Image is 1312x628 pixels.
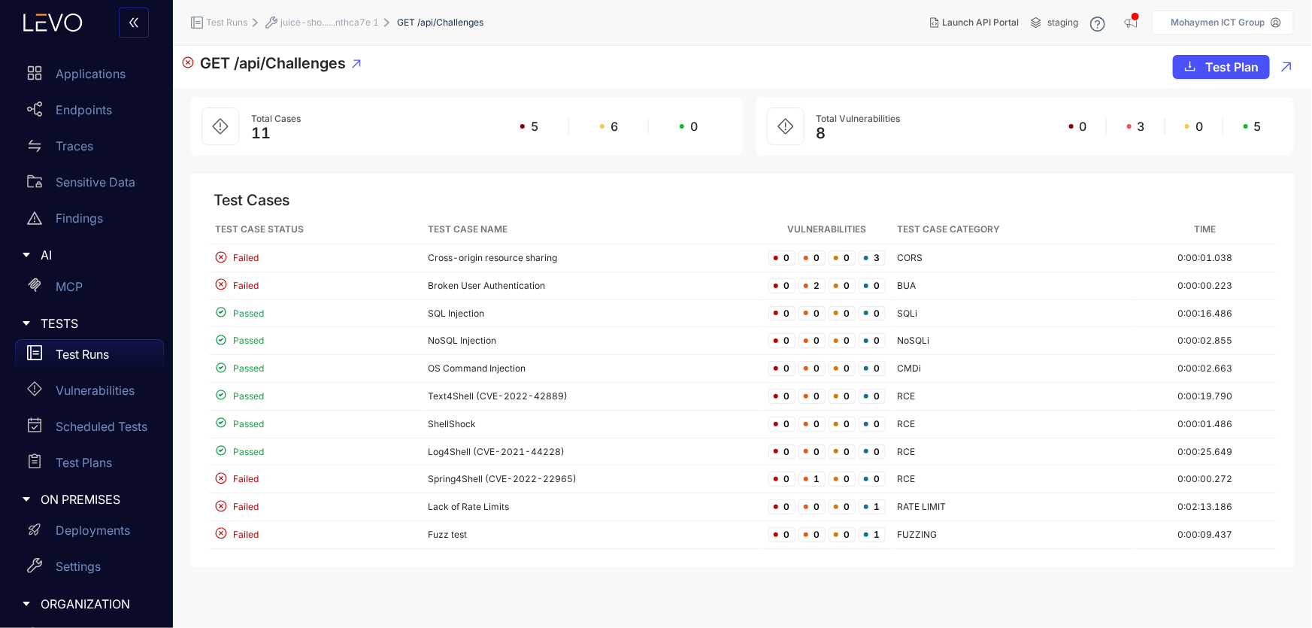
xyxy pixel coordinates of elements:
a: MCP [15,272,164,308]
td: 0:00:16.486 [1135,300,1276,328]
th: Vulnerabilities [762,215,892,244]
td: 0:00:19.790 [1135,383,1276,411]
span: 2 [798,278,826,293]
td: RCE [892,383,1135,411]
p: Sensitive Data [56,175,135,189]
p: Test Plans [56,456,112,469]
span: 0 [859,389,886,404]
span: 0 [829,306,856,321]
span: GET /api/Challenges [397,17,483,28]
td: ShellShock [422,411,762,438]
span: Failed [233,281,259,291]
span: 0 [859,333,886,348]
span: Passed [233,308,264,319]
td: CORS [892,244,1135,272]
a: Scheduled Tests [15,411,164,447]
td: NoSQL Injection [422,327,762,355]
a: Vulnerabilities [15,375,164,411]
div: ORGANIZATION [9,588,164,620]
button: double-left [119,8,149,38]
a: Traces [15,131,164,167]
p: Deployments [56,523,130,537]
span: 0 [829,527,856,542]
th: Time [1135,215,1276,244]
div: Test Cases [214,192,1276,209]
span: 0 [768,361,795,376]
p: Settings [56,560,101,573]
span: 0 [798,361,826,376]
td: 0:00:09.437 [1135,521,1276,549]
span: 3 [1138,120,1145,133]
td: 0:02:13.186 [1135,493,1276,521]
span: Passed [233,363,264,374]
span: 11 [251,124,271,142]
span: ON PREMISES [41,493,152,506]
span: 0 [859,361,886,376]
span: Total Cases [251,113,301,124]
span: 0 [859,417,886,432]
span: Test Plan [1205,60,1259,74]
span: 0 [829,444,856,460]
td: RCE [892,438,1135,466]
p: Vulnerabilities [56,384,135,397]
span: 0 [768,389,795,404]
span: 0 [768,527,795,542]
span: 0 [859,306,886,321]
p: MCP [56,280,83,293]
span: warning [27,211,42,226]
span: caret-right [21,599,32,609]
span: 0 [798,333,826,348]
span: Passed [233,391,264,402]
div: ON PREMISES [9,484,164,515]
td: 0:00:00.223 [1135,272,1276,300]
span: AI [41,248,152,262]
td: Spring4Shell (CVE-2022-22965) [422,466,762,493]
span: 0 [1080,120,1087,133]
span: 1 [859,527,886,542]
td: RATE LIMIT [892,493,1135,521]
td: 0:00:01.038 [1135,244,1276,272]
span: 0 [829,361,856,376]
span: 0 [768,278,795,293]
th: Test Case Category [892,215,1135,244]
td: 0:00:25.649 [1135,438,1276,466]
td: Fuzz test [422,521,762,549]
span: 0 [798,306,826,321]
span: swap [27,138,42,153]
td: 0:00:02.855 [1135,327,1276,355]
a: Applications [15,59,164,95]
span: 0 [798,499,826,514]
span: 8 [817,124,826,142]
span: double-left [128,17,140,30]
span: caret-right [21,494,32,505]
td: 0:00:00.272 [1135,466,1276,493]
td: BUA [892,272,1135,300]
span: 0 [859,278,886,293]
a: Findings [15,203,164,239]
a: Endpoints [15,95,164,131]
span: Failed [233,474,259,484]
td: 0:00:01.486 [1135,411,1276,438]
span: GET /api/Challenges [200,54,346,72]
span: Failed [233,253,259,263]
span: Failed [233,502,259,512]
span: download [1184,60,1196,74]
span: caret-right [21,318,32,329]
p: Scheduled Tests [56,420,147,433]
span: Launch API Portal [942,17,1019,28]
p: Test Runs [56,347,109,361]
span: 0 [690,120,698,133]
span: 0 [798,417,826,432]
span: 0 [798,250,826,265]
a: Deployments [15,516,164,552]
td: Text4Shell (CVE-2022-42889) [422,383,762,411]
a: Sensitive Data [15,167,164,203]
span: TESTS [41,317,152,330]
td: 0:00:02.663 [1135,355,1276,383]
span: 1 [798,472,826,487]
th: Test Case Status [209,215,422,244]
p: Findings [56,211,103,225]
td: CMDi [892,355,1135,383]
span: 0 [829,333,856,348]
span: 0 [829,417,856,432]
